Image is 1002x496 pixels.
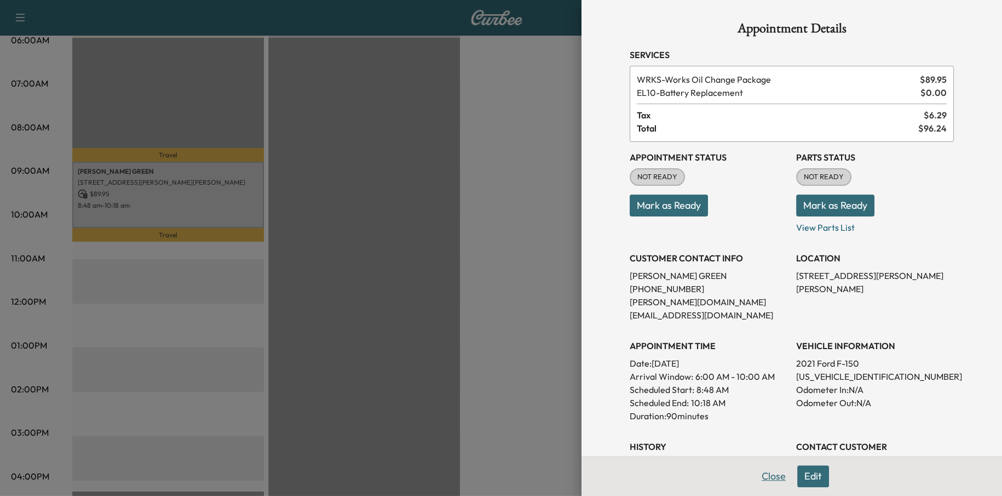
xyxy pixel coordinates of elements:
p: [US_VEHICLE_IDENTIFICATION_NUMBER] [796,370,954,383]
p: [STREET_ADDRESS][PERSON_NAME][PERSON_NAME] [796,269,954,295]
span: $ 96.24 [918,122,947,135]
span: Works Oil Change Package [637,73,915,86]
h3: History [630,440,787,453]
p: [PERSON_NAME][DOMAIN_NAME][EMAIL_ADDRESS][DOMAIN_NAME] [630,295,787,322]
button: Mark as Ready [630,195,708,216]
p: Date: [DATE] [630,357,787,370]
span: $ 6.29 [924,109,947,122]
button: Mark as Ready [796,195,874,216]
h3: CUSTOMER CONTACT INFO [630,252,787,265]
button: Edit [797,465,829,487]
h3: Parts Status [796,151,954,164]
span: $ 0.00 [920,86,947,99]
p: Arrival Window: [630,370,787,383]
h3: VEHICLE INFORMATION [796,339,954,352]
p: View Parts List [796,216,954,234]
span: Total [637,122,918,135]
span: 6:00 AM - 10:00 AM [695,370,775,383]
p: Odometer In: N/A [796,383,954,396]
h3: Services [630,48,954,61]
p: Scheduled Start: [630,383,694,396]
p: [PHONE_NUMBER] [630,282,787,295]
p: 2021 Ford F-150 [796,357,954,370]
p: Scheduled End: [630,396,689,409]
p: 8:48 AM [696,383,729,396]
p: Duration: 90 minutes [630,409,787,423]
h3: LOCATION [796,252,954,265]
span: $ 89.95 [920,73,947,86]
h3: APPOINTMENT TIME [630,339,787,352]
h1: Appointment Details [630,22,954,39]
span: Tax [637,109,924,122]
p: [PERSON_NAME] GREEN [630,269,787,282]
p: Odometer Out: N/A [796,396,954,409]
span: NOT READY [797,172,850,183]
span: Battery Replacement [637,86,916,99]
button: Close [755,465,793,487]
h3: CONTACT CUSTOMER [796,440,954,453]
span: NOT READY [631,172,684,183]
p: 10:18 AM [691,396,725,409]
h3: Appointment Status [630,151,787,164]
